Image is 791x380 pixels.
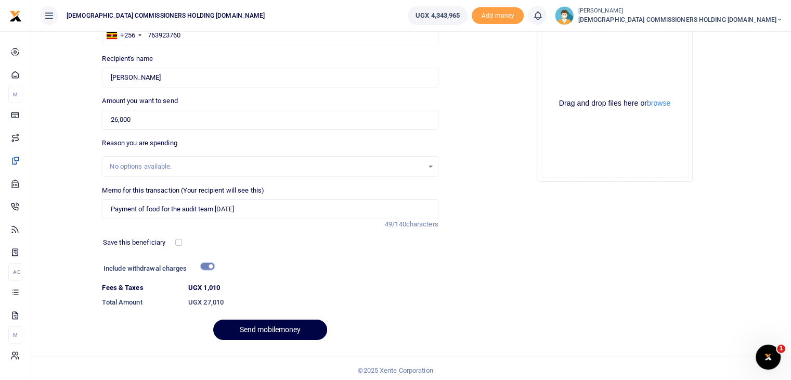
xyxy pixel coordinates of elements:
span: [DEMOGRAPHIC_DATA] COMMISSIONERS HOLDING [DOMAIN_NAME] [578,15,783,24]
input: Enter phone number [102,26,438,45]
img: profile-user [555,6,574,25]
div: Uganda: +256 [102,26,144,45]
input: Enter extra information [102,199,438,219]
label: Amount you want to send [102,96,177,106]
span: characters [406,220,438,228]
button: Send mobilemoney [213,320,327,340]
label: UGX 1,010 [188,283,220,293]
span: UGX 4,343,965 [416,10,460,21]
h6: UGX 27,010 [188,298,438,307]
input: Loading name... [102,68,438,87]
label: Recipient's name [102,54,153,64]
input: UGX [102,110,438,130]
a: logo-small logo-large logo-large [9,11,22,19]
div: No options available. [110,161,423,172]
span: Add money [472,7,524,24]
a: profile-user [PERSON_NAME] [DEMOGRAPHIC_DATA] COMMISSIONERS HOLDING [DOMAIN_NAME] [555,6,783,25]
iframe: Intercom live chat [756,345,781,370]
a: UGX 4,343,965 [408,6,468,25]
div: File Uploader [537,26,693,182]
dt: Fees & Taxes [98,283,184,293]
a: Add money [472,11,524,19]
button: browse [647,99,670,107]
li: Toup your wallet [472,7,524,24]
span: 1 [777,345,785,353]
li: M [8,326,22,344]
li: Ac [8,263,22,281]
div: +256 [120,30,135,41]
li: Wallet ballance [404,6,472,25]
label: Save this beneficiary [103,237,165,248]
img: logo-small [9,10,22,22]
label: Reason you are spending [102,138,177,148]
div: Drag and drop files here or [541,98,688,108]
h6: Include withdrawal charges [103,264,210,273]
small: [PERSON_NAME] [578,7,783,16]
li: M [8,86,22,103]
h6: Total Amount [102,298,180,307]
span: [DEMOGRAPHIC_DATA] COMMISSIONERS HOLDING [DOMAIN_NAME] [62,11,269,20]
label: Memo for this transaction (Your recipient will see this) [102,185,264,196]
span: 49/140 [385,220,406,228]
